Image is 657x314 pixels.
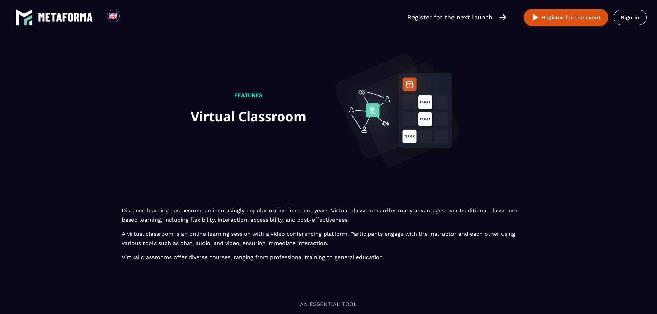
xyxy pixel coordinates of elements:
img: logo [16,9,33,26]
button: Register for the event [524,9,608,26]
img: arrow-right [499,13,506,21]
img: classe-virtuelle-background [329,41,467,179]
a: Sign in [614,10,647,25]
img: en [109,12,118,20]
p: An essential tool [122,300,536,309]
p: Distance learning has become an increasingly popular option in recent years. Virtual classrooms o... [122,206,536,300]
h1: Virtual Classroom [191,105,306,127]
p: Register for the next launch [407,12,492,22]
input: Search for option [126,13,131,21]
p: FEATURES [191,91,306,100]
img: play [531,13,540,22]
div: Search for option [120,10,137,25]
img: logo [38,13,93,22]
